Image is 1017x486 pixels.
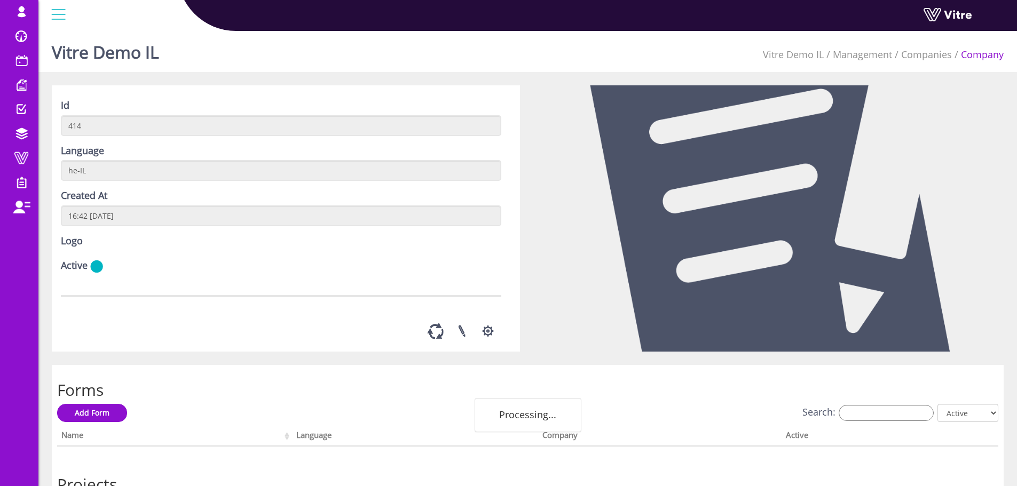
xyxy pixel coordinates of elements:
[52,27,159,72] h1: Vitre Demo IL
[61,259,88,273] label: Active
[57,404,127,422] a: Add Form
[538,427,781,447] th: Company
[475,398,581,432] div: Processing...
[824,48,892,62] li: Management
[952,48,1004,62] li: Company
[57,427,292,447] th: Name
[292,427,538,447] th: Language
[61,144,104,158] label: Language
[901,48,952,61] a: Companies
[57,381,998,399] h2: Forms
[763,48,824,61] a: Vitre Demo IL
[61,99,69,113] label: Id
[782,427,951,447] th: Active
[61,189,107,203] label: Created At
[839,405,934,421] input: Search:
[90,260,103,273] img: yes
[802,405,934,421] label: Search:
[61,234,83,248] label: Logo
[75,408,109,418] span: Add Form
